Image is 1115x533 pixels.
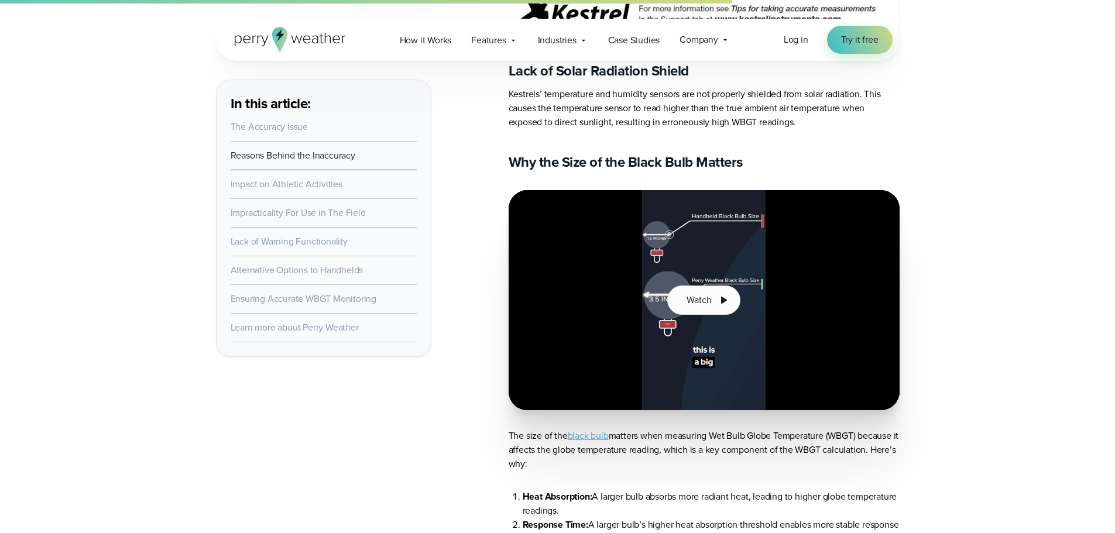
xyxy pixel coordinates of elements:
[509,61,900,80] h3: Lack of Solar Radiation Shield
[680,33,718,47] span: Company
[231,177,342,191] a: Impact on Athletic Activities
[509,87,900,129] p: Kestrels’ temperature and humidity sensors are not properly shielded from solar radiation. This c...
[523,518,588,531] strong: Response Time:
[538,33,577,47] span: Industries
[598,28,670,52] a: Case Studies
[568,429,609,442] a: black bulb
[784,33,808,47] a: Log in
[509,429,900,471] p: The size of the matters when measuring Wet Bulb Globe Temperature (WBGT) because it affects the g...
[471,33,506,47] span: Features
[523,490,592,503] strong: Heat Absorption:
[523,490,900,518] li: A larger bulb absorbs more radiant heat, leading to higher globe temperature readings.
[231,120,308,133] a: The Accuracy Issue
[608,33,660,47] span: Case Studies
[390,28,462,52] a: How it Works
[231,235,348,248] a: Lack of Warning Functionality
[841,33,879,47] span: Try it free
[667,286,740,315] button: Watch
[687,293,711,307] span: Watch
[231,206,366,219] a: Impracticality For Use in The Field
[400,33,452,47] span: How it Works
[231,292,376,305] a: Ensuring Accurate WBGT Monitoring
[827,26,893,54] a: Try it free
[231,94,417,113] h3: In this article:
[231,263,363,277] a: Alternative Options to Handhelds
[231,321,359,334] a: Learn more about Perry Weather
[509,153,900,171] h3: Why the Size of the Black Bulb Matters
[231,149,355,162] a: Reasons Behind the Inaccuracy
[784,33,808,46] span: Log in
